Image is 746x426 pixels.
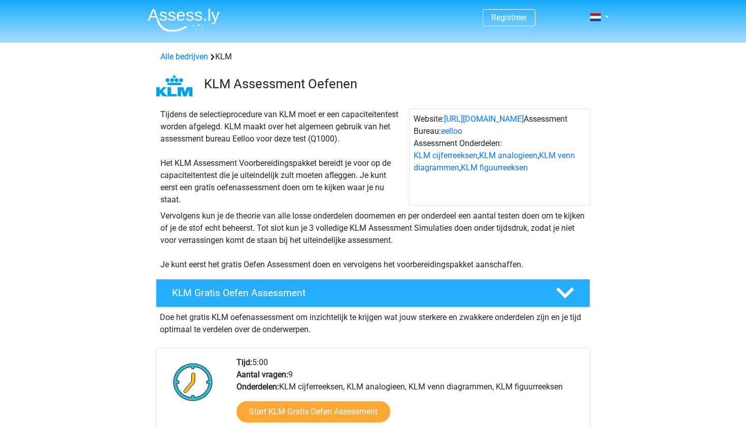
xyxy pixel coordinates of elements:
a: eelloo [441,126,462,136]
div: Doe het gratis KLM oefenassessment om inzichtelijk te krijgen wat jouw sterkere en zwakkere onder... [156,307,590,336]
b: Tijd: [236,358,252,367]
h4: KLM Gratis Oefen Assessment [172,287,539,299]
h3: KLM Assessment Oefenen [204,76,582,92]
a: Alle bedrijven [160,52,208,61]
a: KLM analogieen [479,151,537,160]
div: Tijdens de selectieprocedure van KLM moet er een capaciteitentest worden afgelegd. KLM maakt over... [156,109,409,206]
a: Start KLM Gratis Oefen Assessment [236,401,390,422]
b: Onderdelen: [236,382,279,392]
div: Website: Assessment Bureau: Assessment Onderdelen: , , , [409,109,590,206]
a: KLM cijferreeksen [414,151,478,160]
a: KLM figuurreeksen [461,163,528,172]
a: KLM Gratis Oefen Assessment [152,279,594,307]
a: [URL][DOMAIN_NAME] [444,114,524,124]
img: Klok [167,357,219,407]
a: KLM venn diagrammen [414,151,575,172]
a: Registreer [491,13,527,22]
b: Aantal vragen: [236,370,288,379]
img: Assessly [148,8,220,32]
div: Vervolgens kun je de theorie van alle losse onderdelen doornemen en per onderdeel een aantal test... [156,210,590,271]
div: KLM [156,51,590,63]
